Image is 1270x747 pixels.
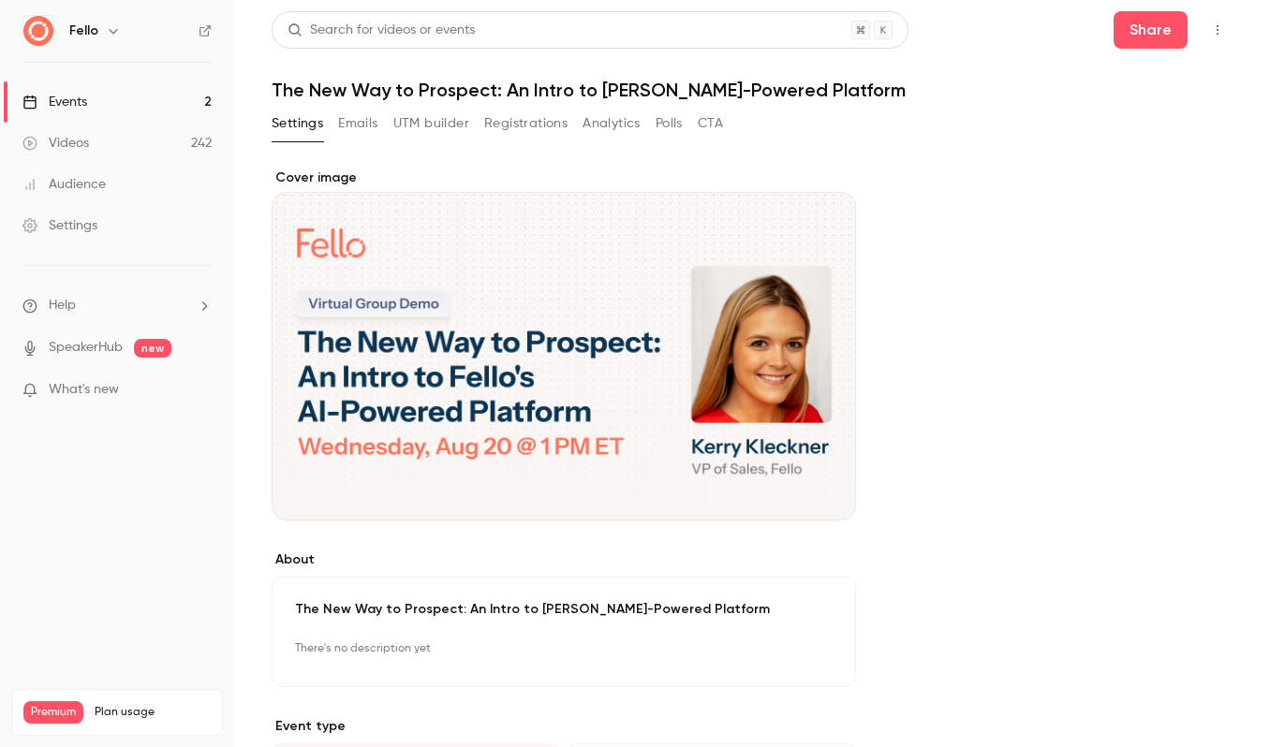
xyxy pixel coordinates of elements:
h1: The New Way to Prospect: An Intro to [PERSON_NAME]-Powered Platform [272,79,1233,101]
button: CTA [698,109,723,139]
section: Cover image [272,168,856,520]
img: Fello [23,16,53,46]
button: UTM builder [393,109,469,139]
button: Analytics [583,109,641,139]
label: About [272,550,856,569]
button: Settings [272,109,323,139]
div: Events [22,93,87,111]
button: Emails [338,109,377,139]
span: new [134,339,171,358]
span: What's new [49,380,119,400]
span: Help [49,296,76,315]
p: The New Way to Prospect: An Intro to [PERSON_NAME]-Powered Platform [295,600,833,619]
h6: Fello [69,22,98,40]
p: Event type [272,717,856,736]
span: Plan usage [95,705,211,720]
div: Audience [22,175,106,194]
div: Videos [22,134,89,153]
button: Polls [656,109,683,139]
div: Settings [22,216,97,235]
button: Registrations [484,109,568,139]
button: Share [1114,11,1188,49]
li: help-dropdown-opener [22,296,212,315]
span: Premium [23,701,83,724]
p: There's no description yet [295,634,833,664]
a: SpeakerHub [49,338,123,358]
div: Search for videos or events [288,21,475,40]
label: Cover image [272,168,856,187]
